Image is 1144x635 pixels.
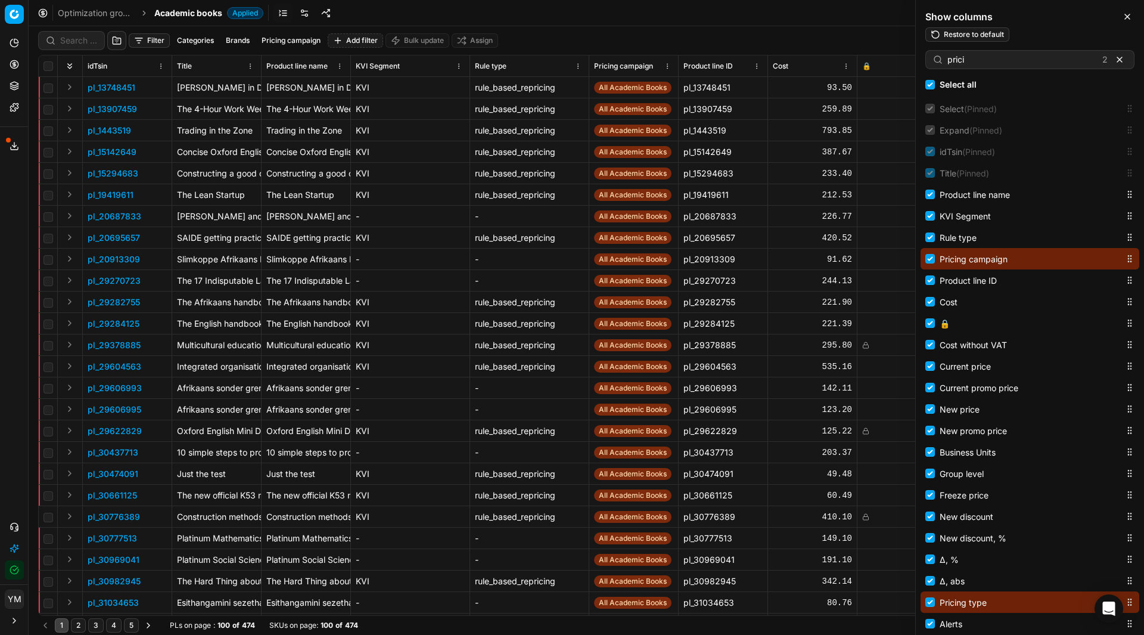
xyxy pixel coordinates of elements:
span: Academic booksApplied [154,7,263,19]
strong: 100 [217,621,230,630]
span: Expand [940,125,1002,135]
div: rule_based_repricing [475,168,584,179]
span: All Academic Books [594,404,672,416]
span: Alerts [940,619,962,629]
button: Expand [63,423,77,438]
span: Pricing campaign [594,61,653,71]
div: 259.89 [773,103,852,115]
div: 212.53 [773,189,852,201]
div: rule_based_repricing [475,125,584,137]
input: Select(Pinned) [925,104,935,113]
button: 2 [71,618,86,633]
div: 244.13 [773,275,852,287]
input: idTsin(Pinned) [925,147,935,156]
button: Expand [63,445,77,459]
div: The English handbook and study guide [266,318,346,330]
div: pl_20913309 [683,253,763,265]
input: Select all [925,80,935,89]
button: pl_30982945 [88,575,141,587]
button: pl_13748451 [88,82,135,94]
p: The English handbook and study guide [177,318,256,330]
div: The 17 Indisputable Laws of Teamwork [266,275,346,287]
span: All Academic Books [594,210,672,222]
p: 10 simple steps to property wealth [177,447,256,459]
button: pl_30437713 [88,447,138,459]
button: Go to next page [141,618,156,633]
span: All Academic Books [594,275,672,287]
button: pl_1443519 [88,125,131,137]
span: (Pinned) [964,104,997,114]
div: KVI [356,103,465,115]
p: The 4-Hour Work Week [177,103,256,115]
button: pl_19419611 [88,189,133,201]
p: Oxford English Mini Dictionary [177,425,256,437]
p: The 17 Indisputable Laws of Teamwork [177,275,256,287]
div: Concise Oxford English Dictionary [266,146,346,158]
strong: 100 [321,621,333,630]
span: YM [5,590,23,608]
span: KVI Segment [940,211,991,221]
button: Expand [63,187,77,202]
span: All Academic Books [594,318,672,330]
span: Δ, % [940,555,959,565]
p: pl_30661125 [88,490,137,501]
span: (Pinned) [969,125,1002,135]
div: pl_29622829 [683,425,763,437]
button: Expand [63,595,77,609]
button: pl_31034653 [88,597,139,609]
input: Cost [925,297,935,306]
div: 420.52 [773,232,852,244]
p: The Afrikaans handbook and study guide [177,296,256,308]
button: pl_20913309 [88,253,140,265]
h2: Show columns [925,10,1134,24]
div: - [475,210,584,222]
p: [PERSON_NAME] in Die Suburbs [177,82,256,94]
p: [PERSON_NAME] and [PERSON_NAME] : Gr 8 - 12 [177,210,256,222]
div: pl_29604563 [683,361,763,373]
span: Cost [940,297,958,307]
button: pl_20687833 [88,210,141,222]
div: KVI [356,168,465,179]
span: Business Units [940,447,996,457]
button: Expand [63,337,77,352]
button: Expand [63,359,77,373]
span: Pricing type [940,597,987,608]
div: Afrikaans sonder grense eerste addisionele taal : Graad 5 : Leerderboek [266,404,346,416]
div: [PERSON_NAME] in Die Suburbs [266,82,346,94]
button: Expand [63,273,77,287]
button: pl_15142649 [88,146,136,158]
div: rule_based_repricing [475,339,584,351]
div: pl_15142649 [683,146,763,158]
div: rule_based_repricing [475,361,584,373]
button: Expand [63,509,77,524]
div: - [475,275,584,287]
span: New promo price [940,426,1007,436]
span: Product line ID [683,61,733,71]
button: pl_30969041 [88,554,139,566]
p: pl_29378885 [88,339,141,351]
button: pl_30776389 [88,511,140,523]
div: pl_20687833 [683,210,763,222]
div: KVI [356,146,465,158]
div: - [356,275,465,287]
p: Concise Oxford English Dictionary [177,146,256,158]
input: Alerts [925,619,935,628]
button: pl_29284125 [88,318,139,330]
a: Optimization groups [58,7,134,19]
input: New price [925,404,935,414]
div: Afrikaans sonder grense eerste addisionele taal : Graad 4 : Leerderboek [266,382,346,394]
button: pl_29604563 [88,361,141,373]
p: Afrikaans sonder grense eerste addisionele taal : Graad 5 : Leerderboek [177,404,256,416]
button: Categories [172,33,219,48]
span: All Academic Books [594,253,672,265]
span: Product line ID [940,275,997,286]
div: rule_based_repricing [475,146,584,158]
button: Expand [63,574,77,588]
div: pl_29606993 [683,382,763,394]
span: Pricing campaign [940,254,1008,264]
button: pl_29270723 [88,275,141,287]
button: Expand [63,80,77,94]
